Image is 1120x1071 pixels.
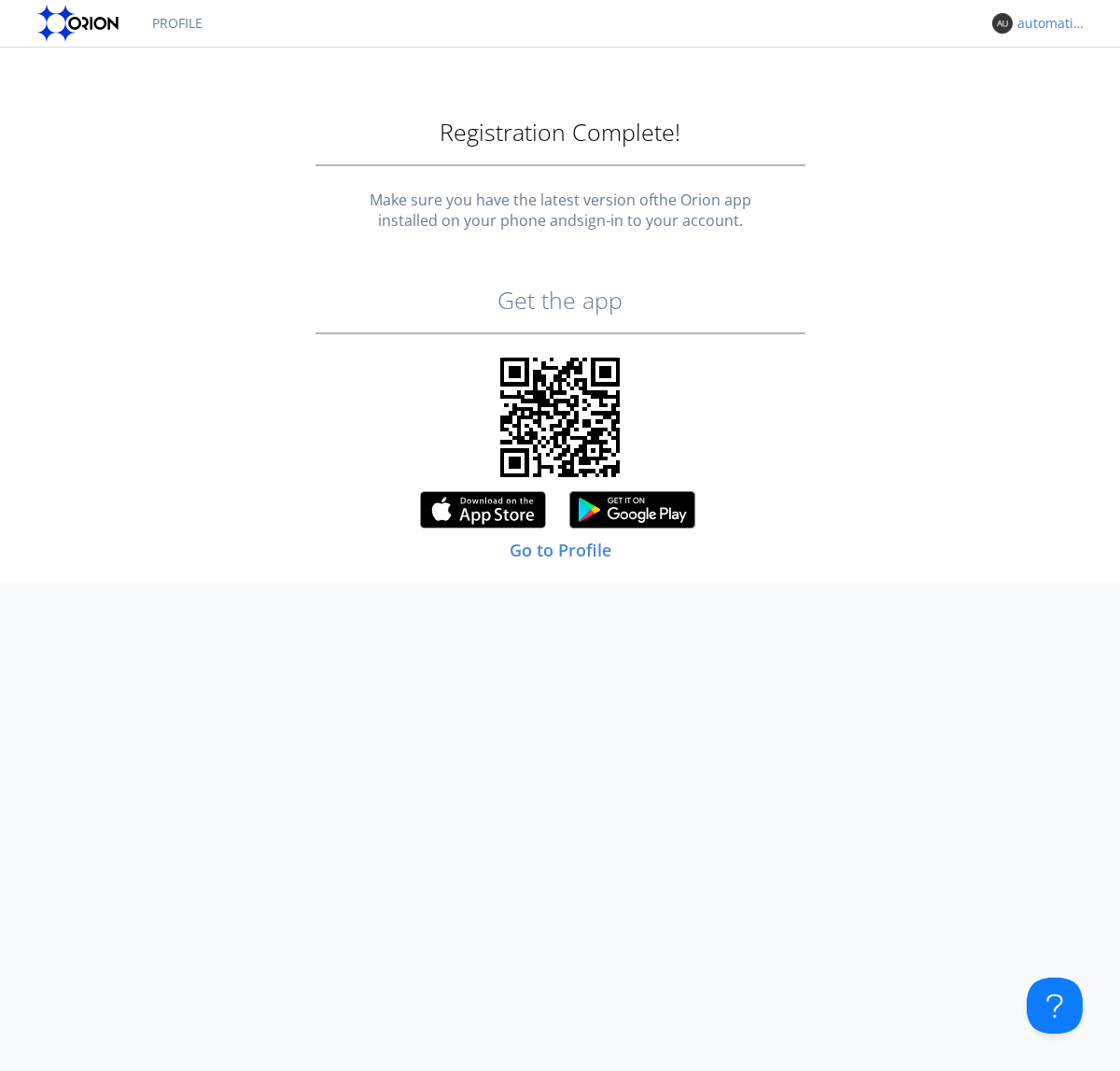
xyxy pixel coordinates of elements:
[1027,978,1083,1034] iframe: Toggle Customer Support
[19,120,1101,146] h1: Registration Complete!
[1017,14,1087,33] div: automation+changelanguage+1757120234
[19,288,1101,314] h2: Get the app
[19,190,1101,233] div: Make sure you have the latest version of the Orion app installed on your phone and sign-in to you...
[992,13,1013,34] img: 373638.png
[37,5,124,42] img: orion-labs-logo.svg
[569,491,700,537] img: googleplay.svg
[500,358,620,477] img: qrcode.svg
[420,491,551,537] img: appstore.svg
[510,539,611,561] a: Go to Profile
